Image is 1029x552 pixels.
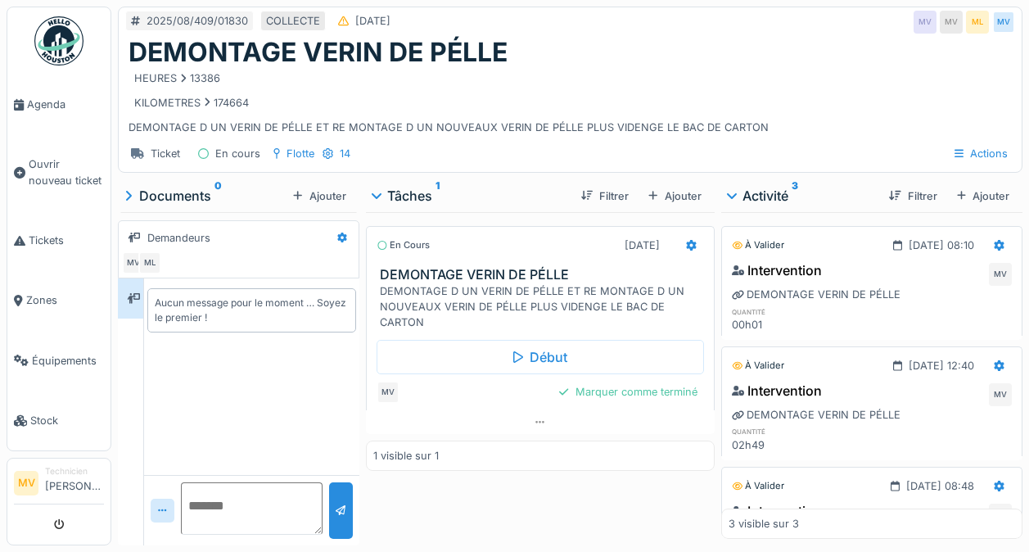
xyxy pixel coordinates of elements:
[29,233,104,248] span: Tickets
[729,516,799,532] div: 3 visible sur 3
[553,381,703,403] div: Marquer comme terminé
[14,465,104,504] a: MV Technicien[PERSON_NAME]
[7,331,111,391] a: Équipements
[380,267,707,283] h3: DEMONTAGE VERIN DE PÉLLE
[377,238,430,252] div: En cours
[287,185,352,207] div: Ajouter
[732,407,900,423] div: DEMONTAGE VERIN DE PÉLLE
[151,146,180,161] div: Ticket
[732,437,822,453] div: 02h49
[30,413,104,428] span: Stock
[7,75,111,134] a: Agenda
[27,97,104,112] span: Agenda
[14,471,38,495] li: MV
[436,186,440,206] sup: 1
[129,68,1012,135] div: DEMONTAGE D UN VERIN DE PÉLLE ET RE MONTAGE D UN NOUVEAUX VERIN DE PÉLLE PLUS VIDENGE LE BAC DE C...
[377,381,399,404] div: MV
[7,210,111,270] a: Tickets
[124,186,287,206] div: Documents
[625,238,660,253] div: [DATE]
[287,146,314,161] div: Flotte
[732,501,822,521] div: Intervention
[792,186,798,206] sup: 3
[914,11,936,34] div: MV
[882,185,943,207] div: Filtrer
[732,306,822,317] h6: quantité
[147,13,248,29] div: 2025/08/409/01830
[732,287,900,302] div: DEMONTAGE VERIN DE PÉLLE
[732,381,822,400] div: Intervention
[732,479,784,493] div: À valider
[732,426,822,437] h6: quantité
[34,16,83,66] img: Badge_color-CXgf-gQk.svg
[989,383,1012,406] div: MV
[732,260,822,280] div: Intervention
[989,504,1012,527] div: MV
[7,391,111,450] a: Stock
[129,37,508,68] h1: DEMONTAGE VERIN DE PÉLLE
[909,238,974,253] div: [DATE] 08:10
[26,292,104,308] span: Zones
[340,146,350,161] div: 14
[29,156,104,188] span: Ouvrir nouveau ticket
[377,340,704,374] div: Début
[989,263,1012,286] div: MV
[147,230,210,246] div: Demandeurs
[134,70,220,86] div: HEURES 13386
[7,134,111,210] a: Ouvrir nouveau ticket
[906,478,974,494] div: [DATE] 08:48
[122,251,145,274] div: MV
[642,185,707,207] div: Ajouter
[372,186,568,206] div: Tâches
[947,142,1015,165] div: Actions
[215,146,260,161] div: En cours
[575,185,635,207] div: Filtrer
[373,448,439,464] div: 1 visible sur 1
[732,359,784,373] div: À valider
[355,13,390,29] div: [DATE]
[732,317,822,333] div: 00h01
[940,11,963,34] div: MV
[45,465,104,477] div: Technicien
[45,465,104,500] li: [PERSON_NAME]
[138,251,161,274] div: ML
[134,95,249,111] div: KILOMETRES 174664
[155,296,349,325] div: Aucun message pour le moment … Soyez le premier !
[728,186,877,206] div: Activité
[266,13,320,29] div: COLLECTE
[909,358,974,373] div: [DATE] 12:40
[380,283,707,331] div: DEMONTAGE D UN VERIN DE PÉLLE ET RE MONTAGE D UN NOUVEAUX VERIN DE PÉLLE PLUS VIDENGE LE BAC DE C...
[732,238,784,252] div: À valider
[32,353,104,369] span: Équipements
[966,11,989,34] div: ML
[992,11,1015,34] div: MV
[7,270,111,330] a: Zones
[214,186,222,206] sup: 0
[950,185,1016,207] div: Ajouter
